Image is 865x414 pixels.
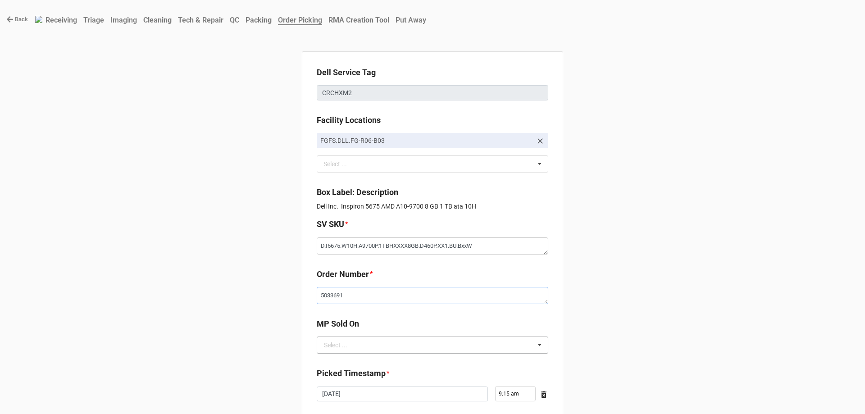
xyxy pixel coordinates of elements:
[83,16,104,24] b: Triage
[317,318,359,330] label: MP Sold On
[275,11,325,29] a: Order Picking
[495,386,536,401] input: Time
[230,16,239,24] b: QC
[317,367,386,380] label: Picked Timestamp
[328,16,389,24] b: RMA Creation Tool
[246,16,272,24] b: Packing
[42,11,80,29] a: Receiving
[317,114,381,127] label: Facility Locations
[392,11,429,29] a: Put Away
[317,218,344,231] label: SV SKU
[396,16,426,24] b: Put Away
[143,16,172,24] b: Cleaning
[107,11,140,29] a: Imaging
[227,11,242,29] a: QC
[242,11,275,29] a: Packing
[317,287,548,304] textarea: 5033691
[317,66,376,79] label: Dell Service Tag
[325,11,392,29] a: RMA Creation Tool
[321,159,360,169] div: Select ...
[317,202,548,211] p: Dell Inc. Inspiron 5675 AMD A10-9700 8 GB 1 TB ata 10H
[278,16,322,25] b: Order Picking
[317,237,548,255] textarea: D.I5675.W10H.A9700P.1TBHXXXX8GB.D460P.XX1.BU.BxxW
[175,11,227,29] a: Tech & Repair
[110,16,137,24] b: Imaging
[178,16,223,24] b: Tech & Repair
[6,15,28,24] a: Back
[320,136,532,145] p: FGFS.DLL.FG-R06-B03
[35,16,42,23] img: RexiLogo.png
[46,16,77,24] b: Receiving
[317,387,488,402] input: Date
[317,268,369,281] label: Order Number
[324,342,347,348] div: Select ...
[140,11,175,29] a: Cleaning
[317,187,398,197] b: Box Label: Description
[80,11,107,29] a: Triage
